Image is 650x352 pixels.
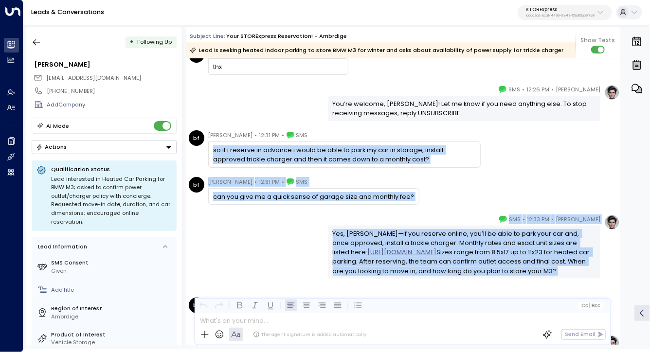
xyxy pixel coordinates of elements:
[556,214,600,224] span: [PERSON_NAME]
[333,229,596,276] div: Yes, [PERSON_NAME]—if you reserve online, you’ll be able to park your car and, once approved, ins...
[34,60,176,69] div: [PERSON_NAME]
[259,130,280,140] span: 12:31 PM
[208,177,253,187] span: [PERSON_NAME]
[32,140,177,154] div: Button group with a nested menu
[36,143,67,150] div: Actions
[604,335,620,351] img: profile-logo.png
[51,175,172,227] div: Lead interested in Heated Car Parking for BMW M3; asked to confirm power outlet/charger policy wi...
[213,299,225,311] button: Redo
[581,303,600,308] span: Cc Bcc
[522,85,524,94] span: •
[51,286,173,294] div: AddTitle
[51,338,173,347] div: Vehicle Storage
[259,177,280,187] span: 12:31 PM
[46,74,141,82] span: [EMAIL_ADDRESS][DOMAIN_NAME]
[604,85,620,100] img: profile-logo.png
[226,32,347,40] div: Your STORExpress Reservation! - Ambrdige
[51,267,173,275] div: Given
[213,192,414,201] div: can you give me a quick sense of garage size and monthly fee?
[189,130,204,146] div: bf
[509,214,521,224] span: SMS
[190,32,225,40] span: Subject Line:
[51,304,173,313] label: Region of Interest
[198,299,209,311] button: Undo
[526,85,549,94] span: 12:26 PM
[51,331,173,339] label: Product of Interest
[51,165,172,173] p: Qualification Status
[46,74,141,82] span: brianfranks@mac.com
[47,87,176,95] div: [PHONE_NUMBER]
[296,177,308,187] span: SMS
[523,214,525,224] span: •
[129,35,134,49] div: •
[296,130,308,140] span: SMS
[333,99,596,118] div: You’re welcome, [PERSON_NAME]! Let me know if you need anything else. To stop receiving messages,...
[47,101,176,109] div: AddCompany
[35,243,87,251] div: Lead Information
[255,177,257,187] span: •
[551,85,554,94] span: •
[580,36,615,45] span: Show Texts
[137,38,172,46] span: Following Up
[189,177,204,193] div: bf
[525,7,595,13] p: STORExpress
[51,313,173,321] div: Ambrdige
[208,130,253,140] span: [PERSON_NAME]
[527,214,549,224] span: 12:33 PM
[32,140,177,154] button: Actions
[213,62,343,71] div: thx
[508,85,520,94] span: SMS
[213,145,475,164] div: so if i reserve in advance i would be able to park my car in storage, install approved trickle ch...
[51,259,173,267] label: SMS Consent
[190,45,564,55] div: Lead is seeking heated indoor parking to store BMW M3 for winter and asks about availability of p...
[255,130,257,140] span: •
[282,177,285,187] span: •
[551,214,554,224] span: •
[31,8,104,16] a: Leads & Conversations
[282,130,285,140] span: •
[578,302,603,309] button: Cc|Bcc
[189,298,204,313] div: bf
[589,303,591,308] span: |
[368,247,437,257] a: [URL][DOMAIN_NAME]
[253,331,366,338] div: The agent signature is added automatically
[556,85,600,94] span: [PERSON_NAME]
[518,5,612,20] button: STORExpress1acad2cd-bca1-4499-8e43-59a86ab9f7e8
[604,214,620,230] img: profile-logo.png
[525,14,595,18] p: 1acad2cd-bca1-4499-8e43-59a86ab9f7e8
[46,121,69,131] div: AI Mode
